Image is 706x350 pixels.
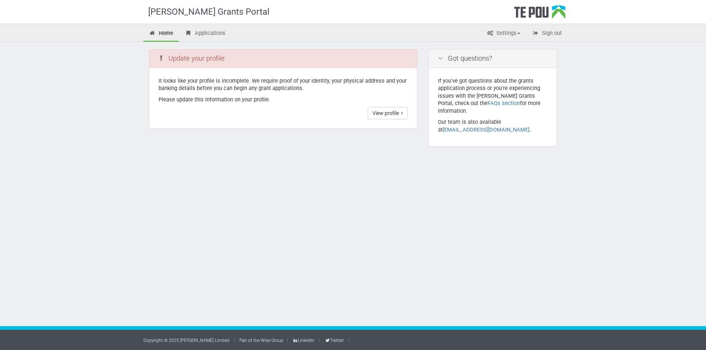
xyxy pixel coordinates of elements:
[481,26,526,42] a: Settings
[239,338,284,343] a: Part of the Wise Group
[438,77,548,115] p: If you've got questions about the grants application process or you're experiencing issues with t...
[158,77,408,92] p: It looks like your profile is incomplete. We require proof of your identity, your physical addres...
[324,338,343,343] a: Twitter
[292,338,314,343] a: LinkedIn
[158,96,408,104] p: Please update this information on your profile.
[514,5,566,24] div: Te Pou Logo
[488,100,520,107] a: FAQs section
[143,26,179,42] a: Home
[143,338,229,343] a: Copyright © 2025 [PERSON_NAME] Limited
[149,50,417,68] div: Update your profile
[429,50,557,68] div: Got questions?
[438,118,548,133] p: Our team is also available at .
[179,26,231,42] a: Applications
[443,126,529,133] a: [EMAIL_ADDRESS][DOMAIN_NAME]
[527,26,567,42] a: Sign out
[368,107,408,119] a: View profile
